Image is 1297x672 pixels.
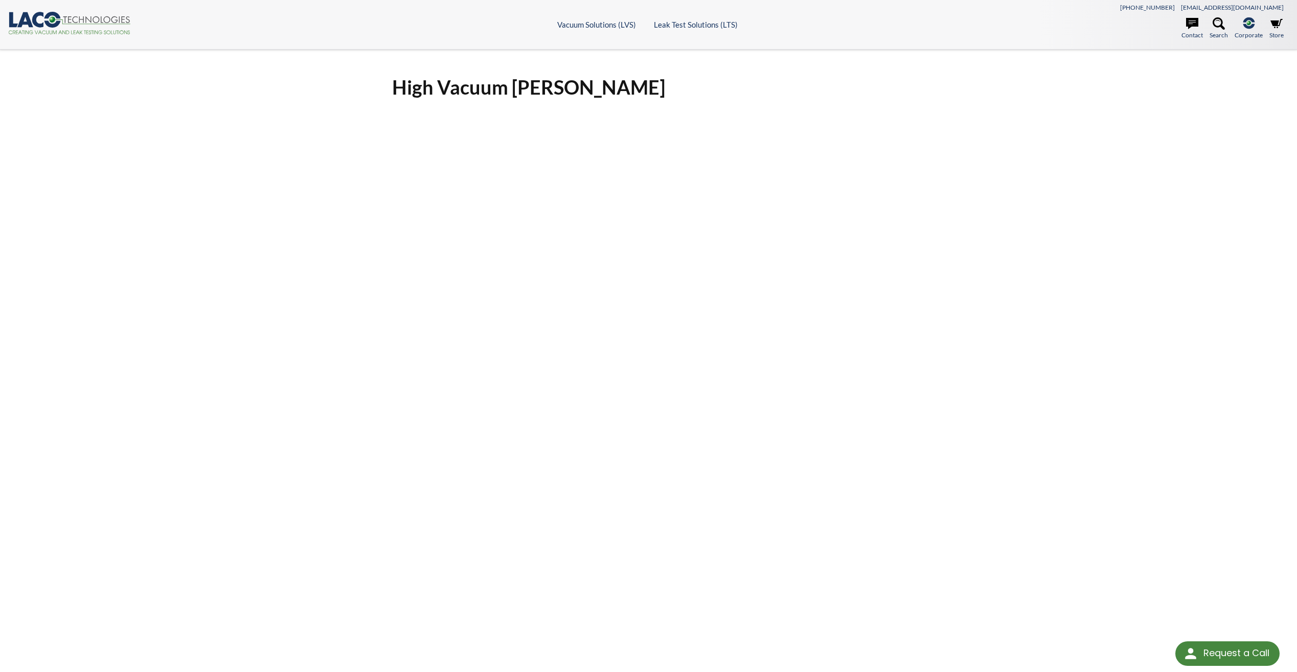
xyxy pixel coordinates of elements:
[654,20,738,29] a: Leak Test Solutions (LTS)
[1235,30,1263,40] span: Corporate
[1210,17,1228,40] a: Search
[1269,17,1284,40] a: Store
[1120,4,1175,11] a: [PHONE_NUMBER]
[1175,641,1280,666] div: Request a Call
[1181,4,1284,11] a: [EMAIL_ADDRESS][DOMAIN_NAME]
[1182,645,1199,662] img: round button
[1181,17,1203,40] a: Contact
[557,20,636,29] a: Vacuum Solutions (LVS)
[1203,641,1269,665] div: Request a Call
[392,75,904,100] h1: High Vacuum [PERSON_NAME]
